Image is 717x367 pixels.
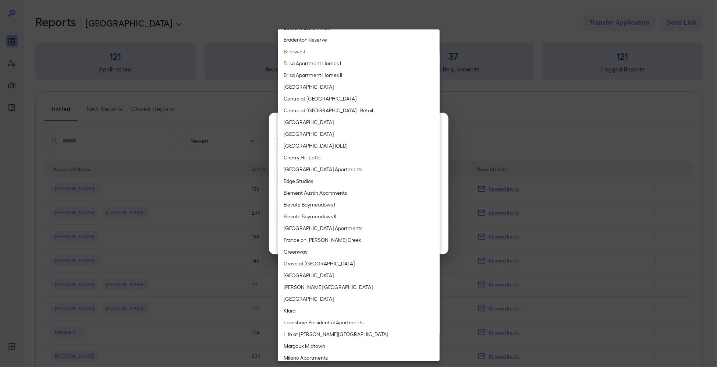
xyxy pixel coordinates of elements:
li: Brisa Apartment Homes I [278,57,440,69]
li: Klara [278,305,440,317]
li: Elevate Baymeadows II [278,211,440,222]
li: [GEOGRAPHIC_DATA] [278,116,440,128]
li: Grove at [GEOGRAPHIC_DATA] [278,258,440,269]
li: Centre at [GEOGRAPHIC_DATA] - Retail [278,105,440,116]
li: [GEOGRAPHIC_DATA] [278,128,440,140]
li: Edge Studios [278,175,440,187]
li: [PERSON_NAME][GEOGRAPHIC_DATA] [278,281,440,293]
li: Cherry Hill Lofts [278,152,440,163]
li: [GEOGRAPHIC_DATA] Apartments [278,222,440,234]
li: Greenway [278,246,440,258]
li: Brisa Apartment Homes II [278,69,440,81]
li: [GEOGRAPHIC_DATA] Apartments [278,163,440,175]
li: Margaux Midtown [278,340,440,352]
li: France on [PERSON_NAME] Creek [278,234,440,246]
li: Element Austin Apartments [278,187,440,199]
li: Life at [PERSON_NAME][GEOGRAPHIC_DATA] [278,328,440,340]
li: Elevate Baymeadows I [278,199,440,211]
li: Briarwest [278,46,440,57]
li: Lakeshore Presidential Apartments [278,317,440,328]
li: [GEOGRAPHIC_DATA] [278,293,440,305]
li: [GEOGRAPHIC_DATA] (OLD) [278,140,440,152]
li: Bradenton Reserve [278,34,440,46]
li: [GEOGRAPHIC_DATA] [278,81,440,93]
li: [GEOGRAPHIC_DATA] [278,269,440,281]
li: Milano Apartments [278,352,440,364]
li: Centre at [GEOGRAPHIC_DATA] [278,93,440,105]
